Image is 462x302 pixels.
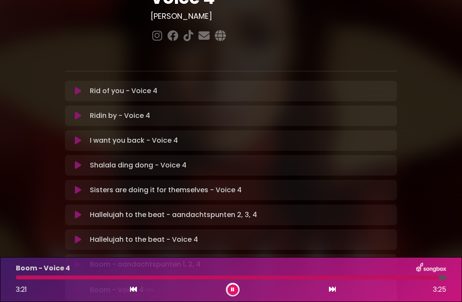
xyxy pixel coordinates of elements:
span: 3:25 [433,284,446,295]
p: Hallelujah to the beat - Voice 4 [90,235,198,245]
p: Ridin by - Voice 4 [90,111,150,121]
p: Rid of you - Voice 4 [90,86,157,96]
p: I want you back - Voice 4 [90,135,178,146]
p: Shalala ding dong - Voice 4 [90,160,187,170]
p: Sisters are doing it for themselves - Voice 4 [90,185,242,195]
span: 3:21 [16,284,27,294]
p: Hallelujah to the beat - aandachtspunten 2, 3, 4 [90,210,257,220]
p: Boom - Voice 4 [16,263,70,273]
h3: [PERSON_NAME] [151,12,397,21]
img: songbox-logo-white.png [416,263,446,274]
